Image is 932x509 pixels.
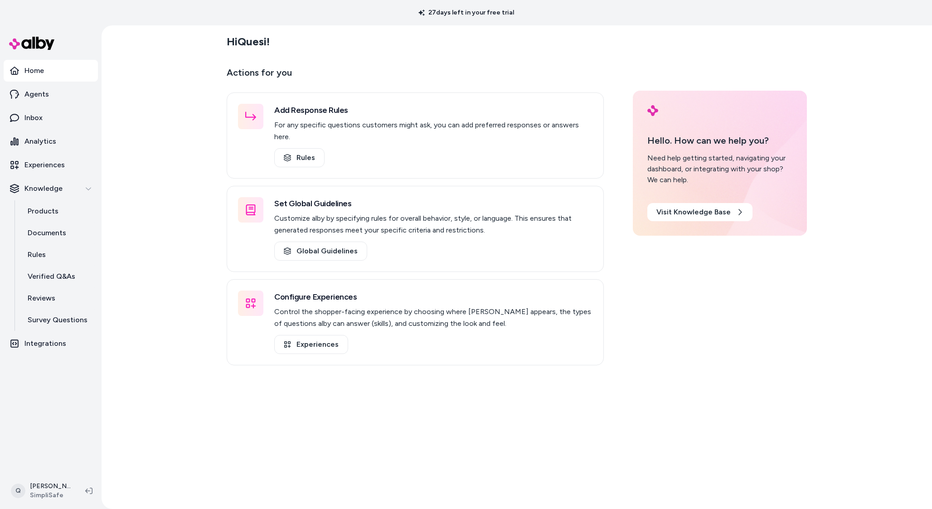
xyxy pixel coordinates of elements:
[19,200,98,222] a: Products
[647,134,792,147] p: Hello. How can we help you?
[28,293,55,304] p: Reviews
[413,8,519,17] p: 27 days left in your free trial
[28,206,58,217] p: Products
[4,131,98,152] a: Analytics
[24,65,44,76] p: Home
[647,105,658,116] img: alby Logo
[19,266,98,287] a: Verified Q&As
[274,104,592,116] h3: Add Response Rules
[28,271,75,282] p: Verified Q&As
[647,153,792,185] div: Need help getting started, navigating your dashboard, or integrating with your shop? We can help.
[24,136,56,147] p: Analytics
[5,476,78,505] button: Q[PERSON_NAME]SimpliSafe
[19,244,98,266] a: Rules
[30,491,71,500] span: SimpliSafe
[274,291,592,303] h3: Configure Experiences
[274,306,592,330] p: Control the shopper-facing experience by choosing where [PERSON_NAME] appears, the types of quest...
[4,178,98,199] button: Knowledge
[227,35,270,48] h2: Hi Quesi !
[4,107,98,129] a: Inbox
[4,333,98,354] a: Integrations
[4,154,98,176] a: Experiences
[11,484,25,498] span: Q
[274,119,592,143] p: For any specific questions customers might ask, you can add preferred responses or answers here.
[28,249,46,260] p: Rules
[24,112,43,123] p: Inbox
[274,242,367,261] a: Global Guidelines
[274,213,592,236] p: Customize alby by specifying rules for overall behavior, style, or language. This ensures that ge...
[28,315,87,325] p: Survey Questions
[274,148,325,167] a: Rules
[274,335,348,354] a: Experiences
[227,65,604,87] p: Actions for you
[19,222,98,244] a: Documents
[9,37,54,50] img: alby Logo
[28,228,66,238] p: Documents
[24,183,63,194] p: Knowledge
[24,160,65,170] p: Experiences
[19,287,98,309] a: Reviews
[24,89,49,100] p: Agents
[4,83,98,105] a: Agents
[24,338,66,349] p: Integrations
[274,197,592,210] h3: Set Global Guidelines
[647,203,752,221] a: Visit Knowledge Base
[30,482,71,491] p: [PERSON_NAME]
[4,60,98,82] a: Home
[19,309,98,331] a: Survey Questions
